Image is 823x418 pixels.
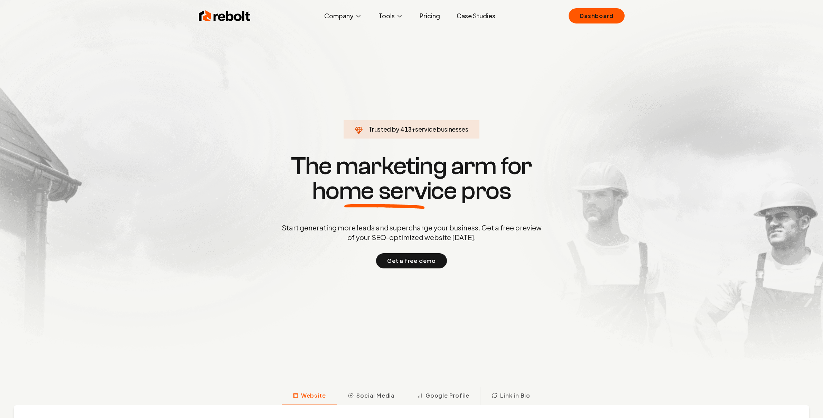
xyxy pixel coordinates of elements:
[376,253,447,268] button: Get a free demo
[451,9,501,23] a: Case Studies
[480,387,541,405] button: Link in Bio
[199,9,251,23] img: Rebolt Logo
[312,179,457,203] span: home service
[406,387,480,405] button: Google Profile
[569,8,624,23] a: Dashboard
[411,125,415,133] span: +
[246,154,578,203] h1: The marketing arm for pros
[425,391,469,400] span: Google Profile
[319,9,367,23] button: Company
[301,391,326,400] span: Website
[280,223,543,242] p: Start generating more leads and supercharge your business. Get a free preview of your SEO-optimiz...
[415,125,468,133] span: service businesses
[337,387,406,405] button: Social Media
[356,391,395,400] span: Social Media
[500,391,530,400] span: Link in Bio
[282,387,337,405] button: Website
[400,124,411,134] span: 413
[414,9,446,23] a: Pricing
[368,125,399,133] span: Trusted by
[373,9,409,23] button: Tools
